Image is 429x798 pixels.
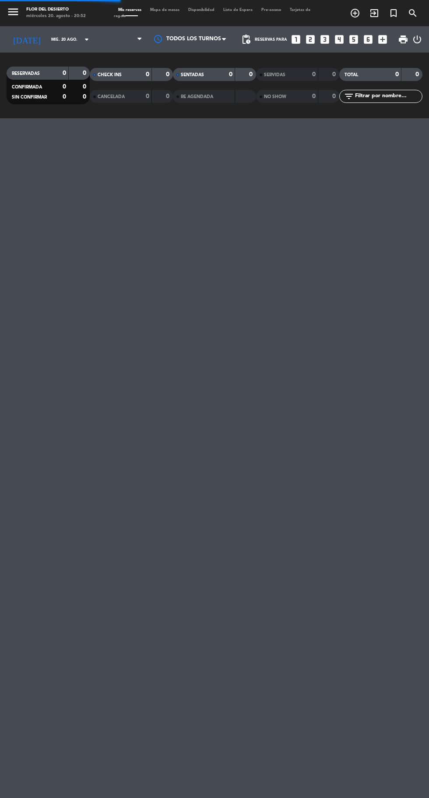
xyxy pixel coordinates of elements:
strong: 0 [312,71,316,78]
span: print [398,34,408,45]
strong: 0 [83,84,88,90]
div: LOG OUT [412,26,422,53]
span: SENTADAS [181,73,204,77]
i: add_circle_outline [350,8,360,18]
i: looks_3 [319,34,331,45]
strong: 0 [415,71,421,78]
strong: 0 [395,71,399,78]
span: CONFIRMADA [12,85,42,89]
i: looks_4 [334,34,345,45]
i: exit_to_app [369,8,380,18]
strong: 0 [166,93,171,99]
i: looks_one [290,34,302,45]
strong: 0 [63,84,66,90]
strong: 0 [312,93,316,99]
span: CHECK INS [98,73,122,77]
strong: 0 [249,71,254,78]
span: NO SHOW [264,95,286,99]
strong: 0 [63,94,66,100]
span: Mapa de mesas [146,8,184,12]
i: add_box [377,34,388,45]
i: filter_list [344,91,354,102]
span: CANCELADA [98,95,125,99]
div: FLOR DEL DESIERTO [26,7,86,13]
span: SIN CONFIRMAR [12,95,47,99]
i: turned_in_not [388,8,399,18]
span: RESERVADAS [12,71,40,76]
i: looks_5 [348,34,359,45]
span: pending_actions [241,34,251,45]
div: miércoles 20. agosto - 20:52 [26,13,86,20]
span: Disponibilidad [184,8,219,12]
span: Reservas para [255,37,287,42]
strong: 0 [63,70,66,76]
button: menu [7,5,20,21]
strong: 0 [146,93,149,99]
i: search [408,8,418,18]
input: Filtrar por nombre... [354,92,422,101]
i: menu [7,5,20,18]
strong: 0 [83,94,88,100]
span: RE AGENDADA [181,95,213,99]
i: looks_6 [362,34,374,45]
i: arrow_drop_down [81,34,92,45]
i: power_settings_new [412,34,422,45]
strong: 0 [146,71,149,78]
span: TOTAL [345,73,358,77]
strong: 0 [166,71,171,78]
span: Mis reservas [114,8,146,12]
strong: 0 [229,71,232,78]
strong: 0 [332,93,338,99]
strong: 0 [83,70,88,76]
span: Pre-acceso [257,8,285,12]
strong: 0 [332,71,338,78]
i: looks_two [305,34,316,45]
span: SERVIDAS [264,73,285,77]
span: Lista de Espera [219,8,257,12]
i: [DATE] [7,31,47,48]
